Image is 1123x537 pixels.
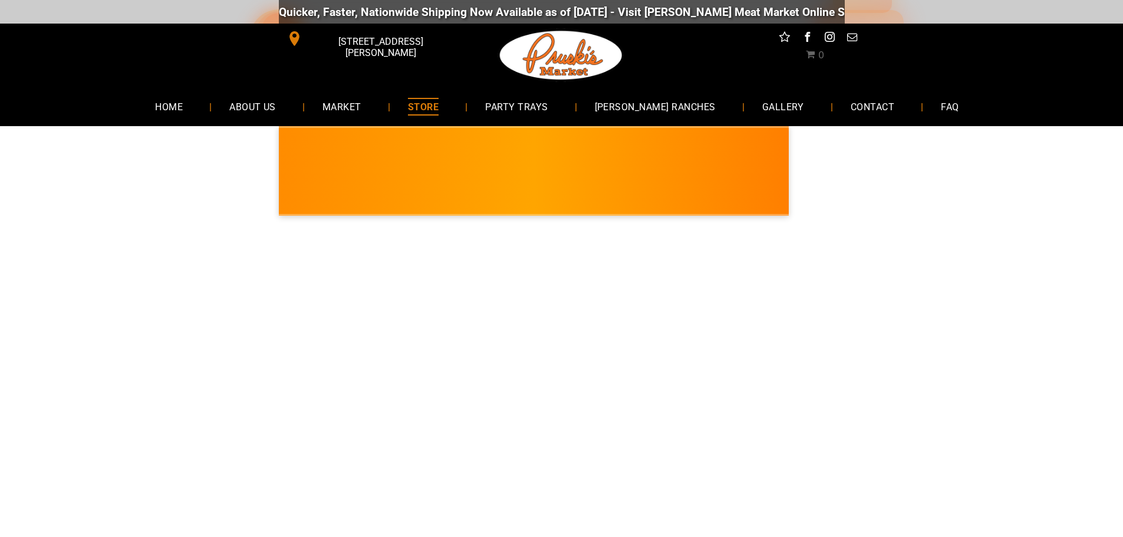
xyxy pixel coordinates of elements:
[212,91,294,122] a: ABOUT US
[498,24,625,87] img: Pruski-s+Market+HQ+Logo2-1920w.png
[279,5,993,19] div: Quicker, Faster, Nationwide Shipping Now Available as of [DATE] - Visit [PERSON_NAME] Meat Market...
[818,50,824,61] span: 0
[745,91,822,122] a: GALLERY
[833,91,912,122] a: CONTACT
[467,91,565,122] a: PARTY TRAYS
[305,91,379,122] a: MARKET
[844,29,859,48] a: email
[822,29,837,48] a: instagram
[390,91,456,122] a: STORE
[304,30,456,64] span: [STREET_ADDRESS][PERSON_NAME]
[577,91,733,122] a: [PERSON_NAME] RANCHES
[923,91,976,122] a: FAQ
[137,91,200,122] a: HOME
[279,29,459,48] a: [STREET_ADDRESS][PERSON_NAME]
[777,29,792,48] a: Social network
[799,29,815,48] a: facebook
